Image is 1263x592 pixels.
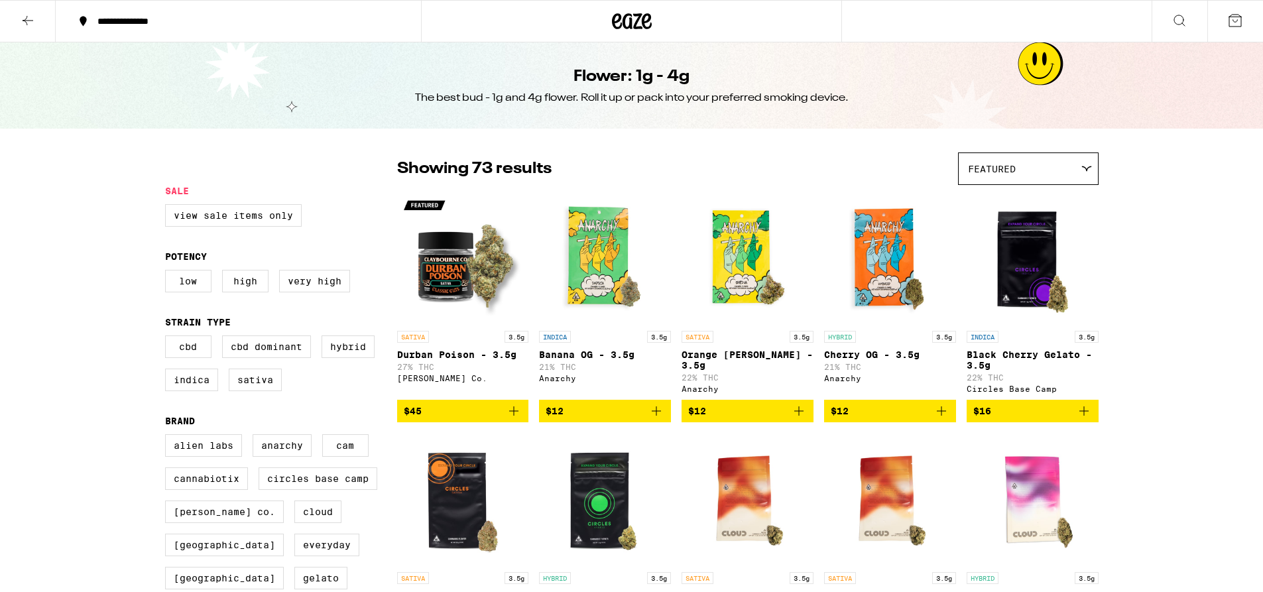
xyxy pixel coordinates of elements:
[539,433,671,565] img: Circles Base Camp - Lemon Grass - 3.5g
[967,572,998,584] p: HYBRID
[967,433,1099,565] img: Cloud - Mochi Gelato - 3.5g
[165,567,284,589] label: [GEOGRAPHIC_DATA]
[165,467,248,490] label: Cannabiotix
[932,572,956,584] p: 3.5g
[824,349,956,360] p: Cherry OG - 3.5g
[539,400,671,422] button: Add to bag
[165,416,195,426] legend: Brand
[165,251,207,262] legend: Potency
[259,467,377,490] label: Circles Base Camp
[165,369,218,391] label: Indica
[790,572,813,584] p: 3.5g
[397,572,429,584] p: SATIVA
[165,270,211,292] label: Low
[647,331,671,343] p: 3.5g
[539,192,671,324] img: Anarchy - Banana OG - 3.5g
[682,400,813,422] button: Add to bag
[229,369,282,391] label: Sativa
[505,331,528,343] p: 3.5g
[397,433,529,565] img: Circles Base Camp - Gelonade - 3.5g
[1075,331,1099,343] p: 3.5g
[165,317,231,327] legend: Strain Type
[294,567,347,589] label: Gelato
[397,331,429,343] p: SATIVA
[824,400,956,422] button: Add to bag
[539,331,571,343] p: INDICA
[824,433,956,565] img: Cloud - Gelato 41 - 3.5g
[165,534,284,556] label: [GEOGRAPHIC_DATA]
[397,363,529,371] p: 27% THC
[539,363,671,371] p: 21% THC
[973,406,991,416] span: $16
[682,192,813,400] a: Open page for Orange Runtz - 3.5g from Anarchy
[932,331,956,343] p: 3.5g
[294,534,359,556] label: Everyday
[967,192,1099,400] a: Open page for Black Cherry Gelato - 3.5g from Circles Base Camp
[165,501,284,523] label: [PERSON_NAME] Co.
[294,501,341,523] label: Cloud
[573,66,690,88] h1: Flower: 1g - 4g
[967,385,1099,393] div: Circles Base Camp
[505,572,528,584] p: 3.5g
[968,164,1016,174] span: Featured
[322,434,369,457] label: CAM
[682,433,813,565] img: Cloud - Amnesia Lemon - 3.5g
[539,374,671,383] div: Anarchy
[967,400,1099,422] button: Add to bag
[682,331,713,343] p: SATIVA
[397,349,529,360] p: Durban Poison - 3.5g
[824,192,956,324] img: Anarchy - Cherry OG - 3.5g
[1075,572,1099,584] p: 3.5g
[790,331,813,343] p: 3.5g
[682,192,813,324] img: Anarchy - Orange Runtz - 3.5g
[539,192,671,400] a: Open page for Banana OG - 3.5g from Anarchy
[165,204,302,227] label: View Sale Items Only
[682,349,813,371] p: Orange [PERSON_NAME] - 3.5g
[967,373,1099,382] p: 22% THC
[647,572,671,584] p: 3.5g
[824,572,856,584] p: SATIVA
[824,192,956,400] a: Open page for Cherry OG - 3.5g from Anarchy
[165,335,211,358] label: CBD
[415,91,849,105] div: The best bud - 1g and 4g flower. Roll it up or pack into your preferred smoking device.
[397,192,529,400] a: Open page for Durban Poison - 3.5g from Claybourne Co.
[967,331,998,343] p: INDICA
[824,374,956,383] div: Anarchy
[253,434,312,457] label: Anarchy
[546,406,564,416] span: $12
[397,158,552,180] p: Showing 73 results
[831,406,849,416] span: $12
[967,192,1099,324] img: Circles Base Camp - Black Cherry Gelato - 3.5g
[397,400,529,422] button: Add to bag
[404,406,422,416] span: $45
[165,434,242,457] label: Alien Labs
[322,335,375,358] label: Hybrid
[222,335,311,358] label: CBD Dominant
[824,331,856,343] p: HYBRID
[222,270,269,292] label: High
[1177,552,1250,585] iframe: Opens a widget where you can find more information
[682,572,713,584] p: SATIVA
[682,385,813,393] div: Anarchy
[688,406,706,416] span: $12
[397,192,529,324] img: Claybourne Co. - Durban Poison - 3.5g
[279,270,350,292] label: Very High
[397,374,529,383] div: [PERSON_NAME] Co.
[539,349,671,360] p: Banana OG - 3.5g
[682,373,813,382] p: 22% THC
[824,363,956,371] p: 21% THC
[967,349,1099,371] p: Black Cherry Gelato - 3.5g
[165,186,189,196] legend: Sale
[539,572,571,584] p: HYBRID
